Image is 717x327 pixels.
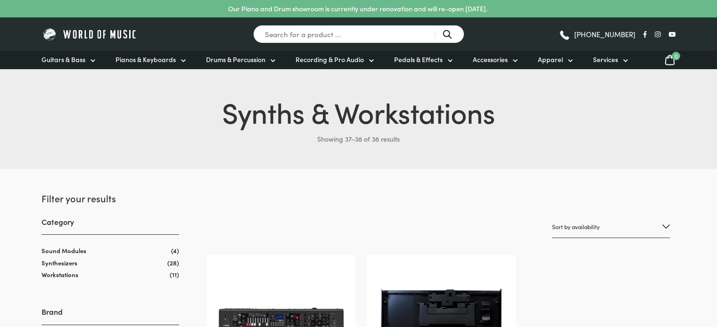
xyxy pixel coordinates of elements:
[41,270,78,279] a: Workstations
[115,55,176,64] span: Pianos & Keyboards
[41,306,179,325] h3: Brand
[171,247,179,255] span: (4)
[41,191,179,205] h2: Filter your results
[538,55,563,64] span: Apparel
[41,258,77,267] a: Synthesizers
[41,246,86,255] a: Sound Modules
[206,55,265,64] span: Drums & Percussion
[41,131,676,146] p: Showing 37–38 of 38 results
[41,92,676,131] h1: Synths & Workstations
[580,223,717,327] iframe: Chat with our support team
[167,259,179,267] span: (28)
[473,55,508,64] span: Accessories
[559,27,635,41] a: [PHONE_NUMBER]
[170,271,179,279] span: (11)
[593,55,618,64] span: Services
[41,27,138,41] img: World of Music
[41,55,85,64] span: Guitars & Bass
[574,31,635,38] span: [PHONE_NUMBER]
[672,52,680,60] span: 0
[552,216,670,238] select: Shop order
[394,55,443,64] span: Pedals & Effects
[41,216,179,235] h3: Category
[296,55,364,64] span: Recording & Pro Audio
[228,4,487,14] p: Our Piano and Drum showroom is currently under renovation and will re-open [DATE].
[253,25,464,43] input: Search for a product ...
